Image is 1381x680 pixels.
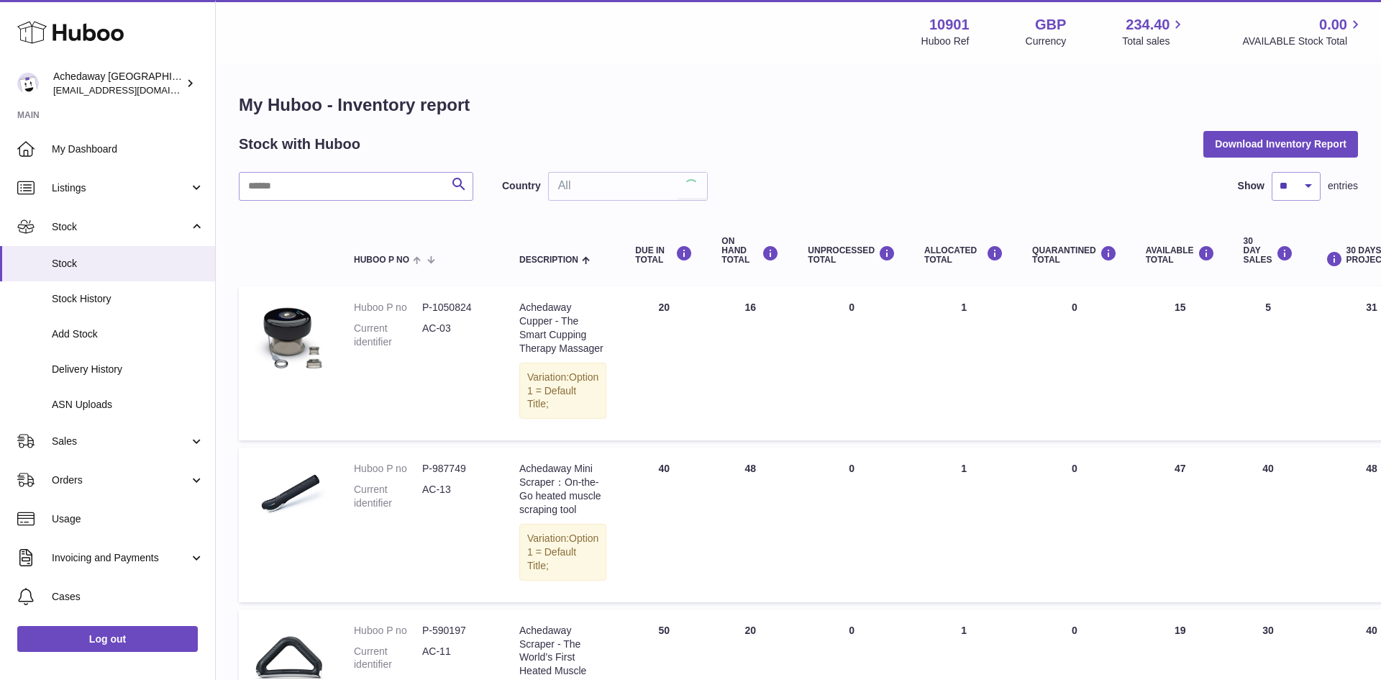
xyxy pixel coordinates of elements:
[1131,286,1229,440] td: 15
[354,624,422,638] dt: Huboo P no
[354,255,409,265] span: Huboo P no
[527,371,598,410] span: Option 1 = Default Title;
[924,245,1003,265] div: ALLOCATED Total
[253,462,325,534] img: product image
[52,363,204,376] span: Delivery History
[635,245,693,265] div: DUE IN TOTAL
[1242,15,1364,48] a: 0.00 AVAILABLE Stock Total
[1126,15,1170,35] span: 234.40
[53,84,211,96] span: [EMAIL_ADDRESS][DOMAIN_NAME]
[422,483,491,510] dd: AC-13
[422,624,491,638] dd: P-590197
[52,551,189,565] span: Invoicing and Payments
[1319,15,1347,35] span: 0.00
[1122,15,1186,48] a: 234.40 Total sales
[354,301,422,314] dt: Huboo P no
[793,286,910,440] td: 0
[929,15,970,35] strong: 10901
[52,398,204,412] span: ASN Uploads
[52,142,204,156] span: My Dashboard
[422,301,491,314] dd: P-1050824
[52,473,189,487] span: Orders
[354,483,422,510] dt: Current identifier
[52,512,204,526] span: Usage
[910,448,1018,602] td: 1
[253,301,325,373] img: product image
[1229,448,1308,602] td: 40
[502,179,541,193] label: Country
[422,462,491,476] dd: P-987749
[1242,35,1364,48] span: AVAILABLE Stock Total
[1131,448,1229,602] td: 47
[707,448,793,602] td: 48
[519,363,606,420] div: Variation:
[17,626,198,652] a: Log out
[422,322,491,349] dd: AC-03
[1072,302,1077,313] span: 0
[239,94,1358,117] h1: My Huboo - Inventory report
[53,70,183,97] div: Achedaway [GEOGRAPHIC_DATA]
[519,301,606,355] div: Achedaway Cupper - The Smart Cupping Therapy Massager
[621,286,707,440] td: 20
[1035,15,1066,35] strong: GBP
[910,286,1018,440] td: 1
[1026,35,1067,48] div: Currency
[354,645,422,672] dt: Current identifier
[527,532,598,571] span: Option 1 = Default Title;
[1238,179,1264,193] label: Show
[1122,35,1186,48] span: Total sales
[52,220,189,234] span: Stock
[1229,286,1308,440] td: 5
[52,435,189,448] span: Sales
[354,462,422,476] dt: Huboo P no
[1072,625,1077,636] span: 0
[519,462,606,517] div: Achedaway Mini Scraper：On-the-Go heated muscle scraping tool
[1244,237,1293,266] div: 30 DAY SALES
[354,322,422,349] dt: Current identifier
[52,257,204,271] span: Stock
[1032,245,1117,265] div: QUARANTINED Total
[721,237,779,266] div: ON HAND Total
[52,327,204,341] span: Add Stock
[52,590,204,604] span: Cases
[239,135,360,154] h2: Stock with Huboo
[17,73,39,94] img: admin@newpb.co.uk
[1203,131,1358,157] button: Download Inventory Report
[422,645,491,672] dd: AC-11
[707,286,793,440] td: 16
[921,35,970,48] div: Huboo Ref
[808,245,895,265] div: UNPROCESSED Total
[1072,463,1077,474] span: 0
[519,524,606,581] div: Variation:
[52,181,189,195] span: Listings
[519,255,578,265] span: Description
[621,448,707,602] td: 40
[52,292,204,306] span: Stock History
[1328,179,1358,193] span: entries
[1146,245,1215,265] div: AVAILABLE Total
[793,448,910,602] td: 0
